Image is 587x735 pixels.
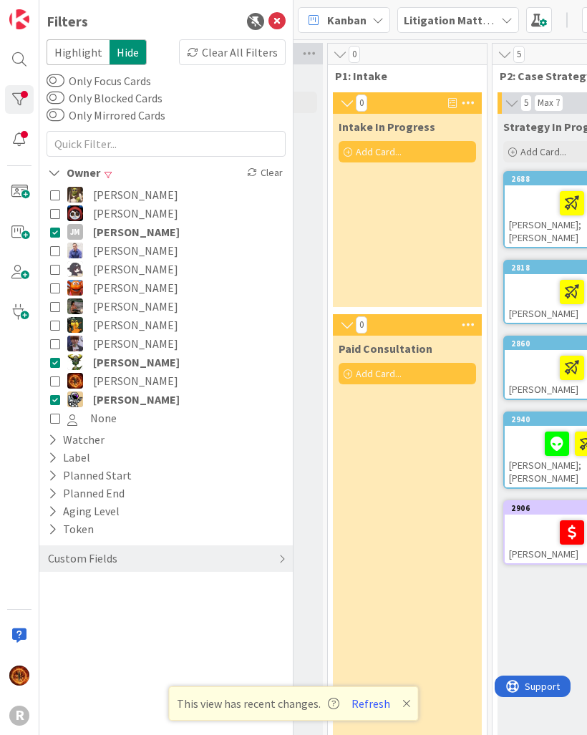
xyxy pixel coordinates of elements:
div: Custom Fields [47,550,119,568]
img: JS [67,205,83,221]
img: Visit kanbanzone.com [9,9,29,29]
img: KA [67,280,83,296]
span: 5 [513,46,525,63]
div: Planned End [47,485,126,502]
div: Owner [47,164,102,182]
span: Add Card... [356,367,402,380]
span: [PERSON_NAME] [93,297,178,316]
button: None [50,409,282,427]
img: NC [67,354,83,370]
button: Only Mirrored Cards [47,108,64,122]
span: Intake In Progress [339,120,435,134]
span: [PERSON_NAME] [93,353,180,371]
div: Aging Level [47,502,121,520]
img: ML [67,336,83,351]
button: TM [PERSON_NAME] [50,390,282,409]
div: Clear [244,164,286,182]
div: Clear All Filters [179,39,286,65]
button: MR [PERSON_NAME] [50,316,282,334]
span: 0 [356,316,367,334]
span: This view has recent changes. [177,695,339,712]
span: 5 [520,94,532,112]
span: [PERSON_NAME] [93,334,178,353]
div: Planned Start [47,467,133,485]
button: KA [PERSON_NAME] [50,278,282,297]
button: MW [PERSON_NAME] [50,297,282,316]
span: Paid Consultation [339,341,432,356]
button: JG [PERSON_NAME] [50,241,282,260]
button: DG [PERSON_NAME] [50,185,282,204]
div: Filters [47,11,88,32]
button: JM [PERSON_NAME] [50,223,282,241]
button: JS [PERSON_NAME] [50,204,282,223]
span: P1: Intake [335,69,469,83]
img: TM [67,391,83,407]
input: Quick Filter... [47,131,286,157]
img: DG [67,187,83,203]
img: KN [67,261,83,277]
span: [PERSON_NAME] [93,204,178,223]
span: [PERSON_NAME] [93,185,178,204]
span: Support [30,2,65,19]
button: Only Focus Cards [47,74,64,88]
span: Hide [110,39,147,65]
div: Max 7 [538,99,560,107]
b: Litigation Matter Workflow (FL2) [404,13,575,27]
span: [PERSON_NAME] [93,260,178,278]
span: Add Card... [520,145,566,158]
button: ML [PERSON_NAME] [50,334,282,353]
div: Watcher [47,431,106,449]
img: MW [67,298,83,314]
span: [PERSON_NAME] [93,316,178,334]
span: Kanban [327,11,367,29]
span: [PERSON_NAME] [93,241,178,260]
span: None [90,409,117,427]
button: Refresh [346,694,395,713]
button: TR [PERSON_NAME] [50,371,282,390]
div: JM [67,224,83,240]
button: KN [PERSON_NAME] [50,260,282,278]
span: Highlight [47,39,110,65]
div: Label [47,449,92,467]
span: [PERSON_NAME] [93,278,178,297]
img: TR [67,373,83,389]
span: [PERSON_NAME] [93,223,180,241]
button: Only Blocked Cards [47,91,64,105]
label: Only Focus Cards [47,72,151,89]
span: 0 [349,46,360,63]
div: R [9,706,29,726]
img: JG [67,243,83,258]
div: Token [47,520,95,538]
span: [PERSON_NAME] [93,371,178,390]
label: Only Mirrored Cards [47,107,165,124]
label: Only Blocked Cards [47,89,162,107]
span: [PERSON_NAME] [93,390,180,409]
img: MR [67,317,83,333]
span: Add Card... [356,145,402,158]
span: 0 [356,94,367,112]
button: NC [PERSON_NAME] [50,353,282,371]
img: TR [9,666,29,686]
